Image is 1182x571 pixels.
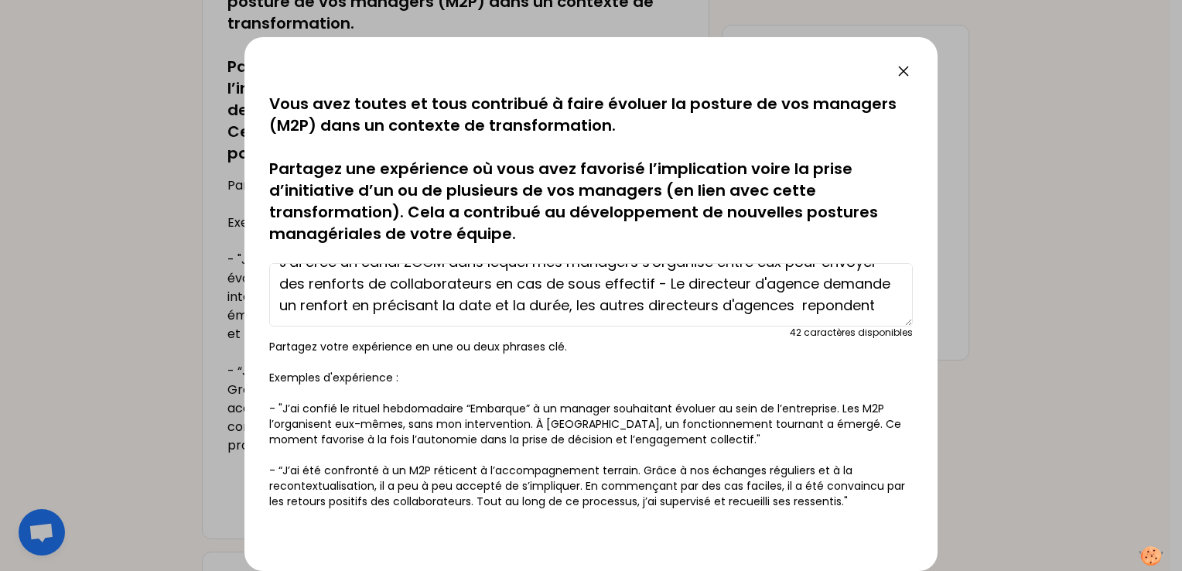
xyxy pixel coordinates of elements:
[269,93,913,244] p: Vous avez toutes et tous contribué à faire évoluer la posture de vos managers (M2P) dans un conte...
[790,327,913,339] div: 42 caractères disponibles
[269,339,913,509] p: Partagez votre expérience en une ou deux phrases clé. Exemples d'expérience : - "J’ai confié le r...
[269,263,913,327] textarea: J'ai créé un canal ZOOM dans lequel mes managers s'organise entre eux pour envoyer des renforts d...
[269,521,913,568] h2: Pouvez-vous nous en dire plus !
